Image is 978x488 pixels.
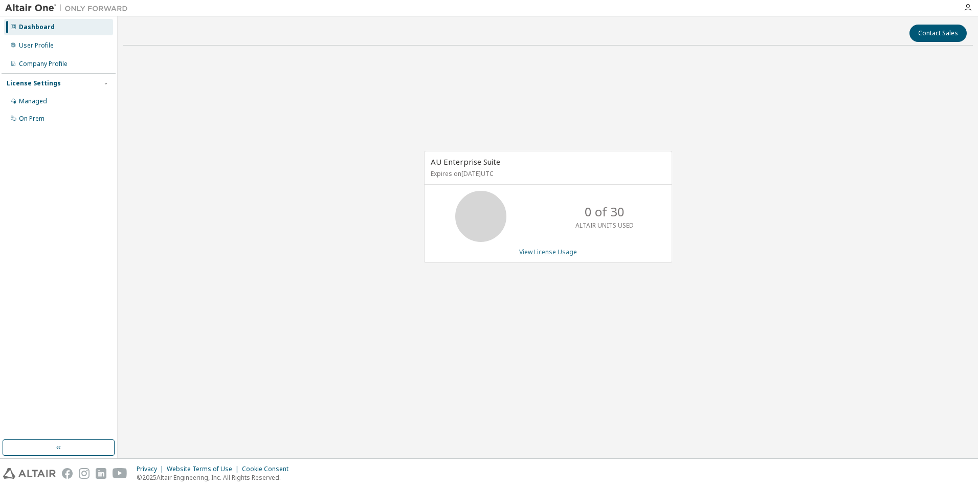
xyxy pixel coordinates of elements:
[167,465,242,473] div: Website Terms of Use
[19,115,45,123] div: On Prem
[19,97,47,105] div: Managed
[7,79,61,87] div: License Settings
[519,248,577,256] a: View License Usage
[96,468,106,479] img: linkedin.svg
[19,60,68,68] div: Company Profile
[62,468,73,479] img: facebook.svg
[909,25,967,42] button: Contact Sales
[79,468,90,479] img: instagram.svg
[137,473,295,482] p: © 2025 Altair Engineering, Inc. All Rights Reserved.
[19,41,54,50] div: User Profile
[431,169,663,178] p: Expires on [DATE] UTC
[585,203,625,220] p: 0 of 30
[242,465,295,473] div: Cookie Consent
[3,468,56,479] img: altair_logo.svg
[5,3,133,13] img: Altair One
[575,221,634,230] p: ALTAIR UNITS USED
[137,465,167,473] div: Privacy
[19,23,55,31] div: Dashboard
[431,157,500,167] span: AU Enterprise Suite
[113,468,127,479] img: youtube.svg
